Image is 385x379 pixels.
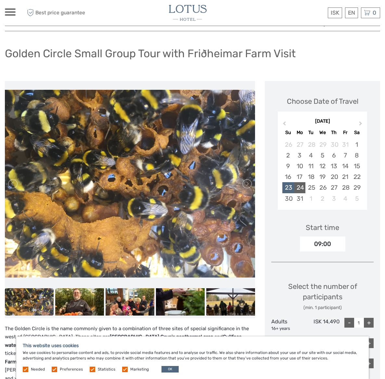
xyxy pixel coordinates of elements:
div: Choose Thursday, July 30th, 2026 [328,139,340,150]
div: Choose Sunday, August 2nd, 2026 [282,150,294,161]
div: + [364,318,374,328]
span: 0 [372,9,377,16]
div: [DATE] [278,118,367,125]
img: 40-5dc62ba0-bbfb-450f-bd65-f0e2175b1aef_logo_small.jpg [169,5,207,21]
div: Choose Tuesday, September 1st, 2026 [305,193,317,204]
div: Choose Saturday, August 22nd, 2026 [351,171,362,182]
img: faab543950954be38f8ad9604bb80ee6_main_slider.jpeg [5,90,255,277]
div: Choose Friday, August 21st, 2026 [340,171,351,182]
div: Choose Sunday, August 9th, 2026 [282,161,294,171]
div: Choose Thursday, August 6th, 2026 [328,150,340,161]
div: Adults [271,318,305,332]
p: We're away right now. Please check back later! [9,11,73,17]
div: Choose Wednesday, August 12th, 2026 [317,161,328,171]
img: c6274376b2ca4498b2cb172e70eb7629_slider_thumbnail.jpg [156,288,205,316]
div: (min. 1 participant) [271,305,374,311]
div: Choose Monday, August 17th, 2026 [294,171,305,182]
div: Choose Wednesday, July 29th, 2026 [317,139,328,150]
div: Choose Friday, August 7th, 2026 [340,150,351,161]
div: Choose Monday, August 31st, 2026 [294,193,305,204]
label: Statistics [98,367,115,372]
div: Choose Friday, July 31st, 2026 [340,139,351,150]
div: Choose Thursday, August 13th, 2026 [328,161,340,171]
div: Choose Saturday, August 1st, 2026 [351,139,362,150]
div: Choose Sunday, August 23rd, 2026 [282,182,294,193]
div: + [364,359,374,368]
img: 882901f2782c4d67bad50acf0aeeaf48_slider_thumbnail.jpeg [55,288,104,316]
div: Choose Saturday, August 15th, 2026 [351,161,362,171]
button: Previous Month [278,120,289,130]
div: Choose Wednesday, August 26th, 2026 [317,182,328,193]
button: OK [161,366,179,372]
div: Tu [305,128,317,137]
div: Choose Friday, August 28th, 2026 [340,182,351,193]
div: Choose Wednesday, August 5th, 2026 [317,150,328,161]
div: Choose Thursday, August 27th, 2026 [328,182,340,193]
div: Su [282,128,294,137]
div: Choose Monday, July 27th, 2026 [294,139,305,150]
span: ISK [331,9,339,16]
div: Choose Sunday, August 30th, 2026 [282,193,294,204]
div: Choose Monday, August 24th, 2026 [294,182,305,193]
div: Th [328,128,340,137]
div: We use cookies to personalise content and ads, to provide social media features and to analyse ou... [16,336,369,379]
label: Marketing [130,367,149,372]
div: Choose Thursday, August 20th, 2026 [328,171,340,182]
div: Choose Tuesday, July 28th, 2026 [305,139,317,150]
img: faab543950954be38f8ad9604bb80ee6_slider_thumbnail.jpeg [5,288,54,316]
div: Start time [306,223,339,233]
span: Best price guarantee [25,7,99,18]
label: Needed [31,367,45,372]
button: Open LiveChat chat widget [75,10,83,18]
div: Choose Saturday, August 8th, 2026 [351,150,362,161]
div: - [344,318,354,328]
h1: Golden Circle Small Group Tour with Friðheimar Farm Visit [5,47,296,60]
div: Sa [351,128,362,137]
button: Next Month [356,120,366,130]
strong: Gullfoss waterfall [5,334,242,348]
div: We [317,128,328,137]
div: 16+ years [271,326,305,332]
div: Choose Wednesday, August 19th, 2026 [317,171,328,182]
div: Choose Tuesday, August 11th, 2026 [305,161,317,171]
div: Select the number of participants [271,281,374,311]
div: Choose Tuesday, August 25th, 2026 [305,182,317,193]
div: Choose Monday, August 3rd, 2026 [294,150,305,161]
div: Choose Saturday, September 5th, 2026 [351,193,362,204]
div: Choose Wednesday, September 2nd, 2026 [317,193,328,204]
strong: [GEOGRAPHIC_DATA] [110,334,159,340]
div: ISK 14,490 [305,318,340,332]
div: 09:00 [300,237,345,251]
div: EN [345,7,358,18]
div: + [364,338,374,348]
h5: This website uses cookies [23,343,362,348]
div: Fr [340,128,351,137]
div: Choose Friday, August 14th, 2026 [340,161,351,171]
img: 4487c608819145aa8519368e4919ffb0_slider_thumbnail.jpeg [206,288,255,316]
div: Choose Monday, August 10th, 2026 [294,161,305,171]
div: Choose Tuesday, August 4th, 2026 [305,150,317,161]
strong: Geysir geothermal area, [160,334,214,340]
div: Choose Friday, September 4th, 2026 [340,193,351,204]
div: Choose Sunday, August 16th, 2026 [282,171,294,182]
div: Choose Date of Travel [287,96,358,106]
div: Choose Tuesday, August 18th, 2026 [305,171,317,182]
div: Choose Thursday, September 3rd, 2026 [328,193,340,204]
label: Preferences [60,367,83,372]
div: month 2026-08 [280,139,365,204]
img: 658a036be97e4ee6abe3deef70402970_slider_thumbnail.jpeg [106,288,154,316]
div: Choose Saturday, August 29th, 2026 [351,182,362,193]
strong: Fridheimar Farm [5,350,229,365]
div: Choose Sunday, July 26th, 2026 [282,139,294,150]
div: Mo [294,128,305,137]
